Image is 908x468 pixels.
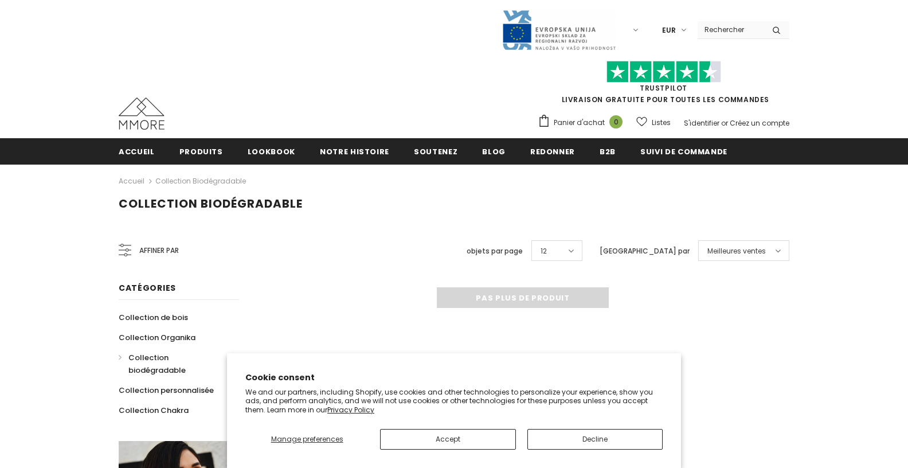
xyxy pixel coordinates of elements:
[600,138,616,164] a: B2B
[119,400,189,420] a: Collection Chakra
[640,138,727,164] a: Suivi de commande
[414,146,457,157] span: soutenez
[119,332,195,343] span: Collection Organika
[327,405,374,415] a: Privacy Policy
[600,245,690,257] label: [GEOGRAPHIC_DATA] par
[139,244,179,257] span: Affiner par
[707,245,766,257] span: Meilleures ventes
[155,176,246,186] a: Collection biodégradable
[609,115,623,128] span: 0
[119,312,188,323] span: Collection de bois
[640,83,687,93] a: TrustPilot
[414,138,457,164] a: soutenez
[248,138,295,164] a: Lookbook
[467,245,523,257] label: objets par page
[119,405,189,416] span: Collection Chakra
[119,138,155,164] a: Accueil
[119,348,226,380] a: Collection biodégradable
[640,146,727,157] span: Suivi de commande
[730,118,789,128] a: Créez un compte
[721,118,728,128] span: or
[636,112,671,132] a: Listes
[662,25,676,36] span: EUR
[527,429,663,450] button: Decline
[320,138,389,164] a: Notre histoire
[698,21,764,38] input: Search Site
[119,282,176,294] span: Catégories
[530,138,575,164] a: Redonner
[119,327,195,348] a: Collection Organika
[179,138,223,164] a: Produits
[538,114,628,131] a: Panier d'achat 0
[271,434,343,444] span: Manage preferences
[502,9,616,51] img: Javni Razpis
[119,380,214,400] a: Collection personnalisée
[652,117,671,128] span: Listes
[119,307,188,327] a: Collection de bois
[119,146,155,157] span: Accueil
[530,146,575,157] span: Redonner
[119,97,165,130] img: Cas MMORE
[502,25,616,34] a: Javni Razpis
[541,245,547,257] span: 12
[128,352,186,376] span: Collection biodégradable
[119,174,144,188] a: Accueil
[684,118,719,128] a: S'identifier
[119,196,303,212] span: Collection biodégradable
[380,429,515,450] button: Accept
[554,117,605,128] span: Panier d'achat
[600,146,616,157] span: B2B
[179,146,223,157] span: Produits
[538,66,789,104] span: LIVRAISON GRATUITE POUR TOUTES LES COMMANDES
[482,146,506,157] span: Blog
[245,388,663,415] p: We and our partners, including Shopify, use cookies and other technologies to personalize your ex...
[606,61,721,83] img: Faites confiance aux étoiles pilotes
[248,146,295,157] span: Lookbook
[320,146,389,157] span: Notre histoire
[245,372,663,384] h2: Cookie consent
[482,138,506,164] a: Blog
[245,429,369,450] button: Manage preferences
[119,385,214,396] span: Collection personnalisée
